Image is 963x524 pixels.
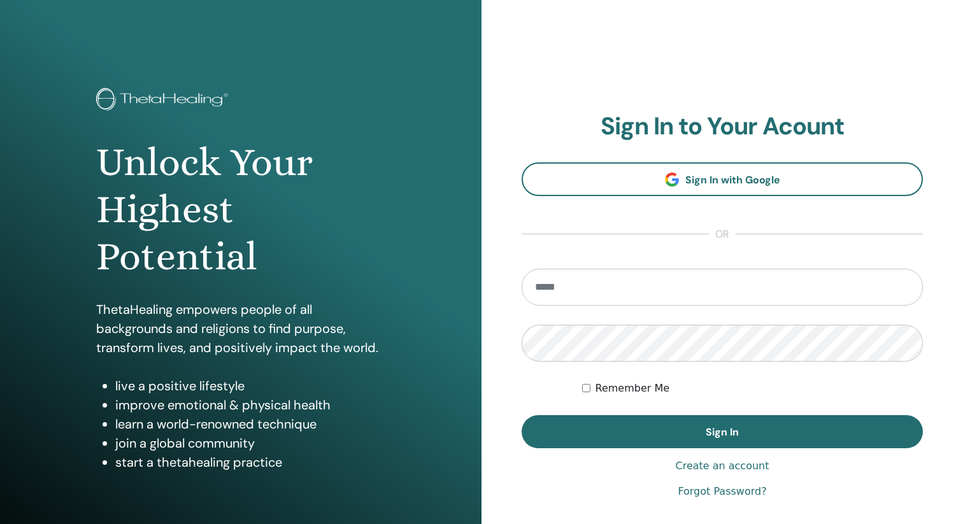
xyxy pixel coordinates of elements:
li: learn a world-renowned technique [115,414,385,434]
h1: Unlock Your Highest Potential [96,139,385,281]
span: or [709,227,736,242]
div: Keep me authenticated indefinitely or until I manually logout [582,381,924,396]
h2: Sign In to Your Acount [522,112,923,141]
a: Create an account [675,458,769,474]
li: improve emotional & physical health [115,395,385,414]
li: start a thetahealing practice [115,453,385,472]
a: Forgot Password? [678,484,766,499]
span: Sign In with Google [685,173,780,187]
li: live a positive lifestyle [115,376,385,395]
span: Sign In [706,425,739,439]
button: Sign In [522,415,923,448]
a: Sign In with Google [522,162,923,196]
p: ThetaHealing empowers people of all backgrounds and religions to find purpose, transform lives, a... [96,300,385,357]
li: join a global community [115,434,385,453]
label: Remember Me [596,381,670,396]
